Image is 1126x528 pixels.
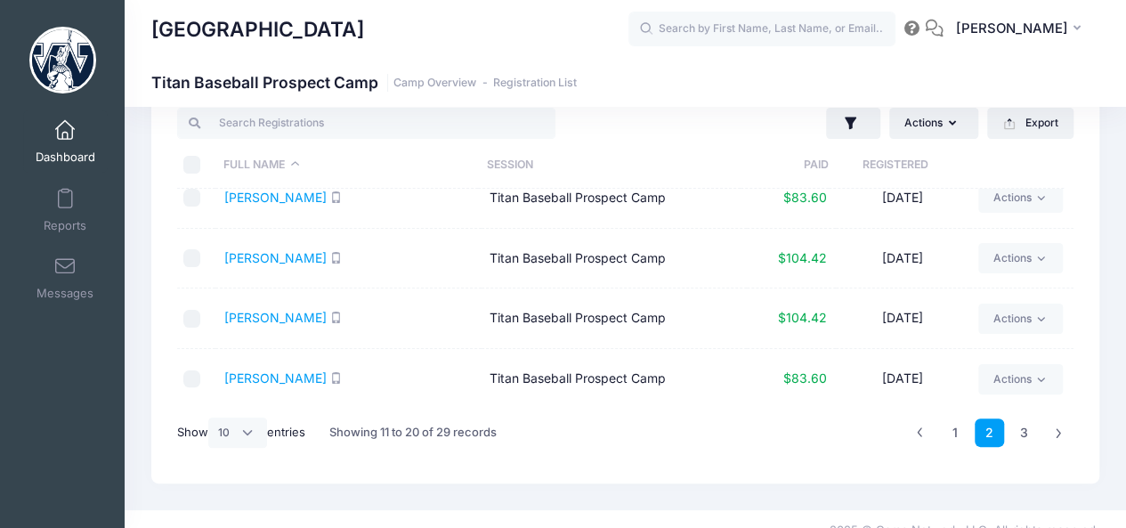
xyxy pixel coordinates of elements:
input: Search Registrations [177,108,555,138]
a: Dashboard [23,110,108,173]
a: [PERSON_NAME] [224,190,327,205]
a: [PERSON_NAME] [224,250,327,265]
div: Showing 11 to 20 of 29 records [329,412,497,453]
i: SMS enabled [330,191,342,203]
a: 1 [940,418,969,448]
button: Export [987,108,1073,138]
a: Actions [978,304,1063,334]
td: Titan Baseball Prospect Camp [482,288,747,349]
a: [PERSON_NAME] [224,310,327,325]
a: Actions [978,183,1063,213]
a: 3 [1009,418,1039,448]
a: Actions [978,243,1063,273]
a: 2 [975,418,1004,448]
i: SMS enabled [330,312,342,323]
span: Reports [44,218,86,233]
a: Camp Overview [393,77,476,90]
a: Registration List [493,77,577,90]
label: Show entries [177,418,305,448]
a: Messages [23,247,108,309]
th: Registered: activate to sort column ascending [829,142,961,189]
span: [PERSON_NAME] [955,19,1067,38]
th: Paid: activate to sort column ascending [741,142,829,189]
td: [DATE] [836,349,969,409]
td: [DATE] [836,288,969,349]
span: Messages [36,287,93,302]
a: [PERSON_NAME] [224,370,327,386]
td: Titan Baseball Prospect Camp [482,168,747,229]
img: Westminster College [29,27,96,93]
i: SMS enabled [330,372,342,384]
td: Titan Baseball Prospect Camp [482,349,747,409]
h1: [GEOGRAPHIC_DATA] [151,9,364,50]
span: $104.42 [778,250,827,265]
td: Titan Baseball Prospect Camp [482,229,747,289]
span: $104.42 [778,310,827,325]
i: SMS enabled [330,252,342,264]
input: Search by First Name, Last Name, or Email... [628,12,895,47]
h1: Titan Baseball Prospect Camp [151,73,577,92]
th: Full Name: activate to sort column descending [215,142,479,189]
td: [DATE] [836,229,969,289]
a: Actions [978,364,1063,394]
span: $83.60 [783,370,827,386]
td: [DATE] [836,168,969,229]
span: $83.60 [783,190,827,205]
button: Actions [889,108,978,138]
th: Session: activate to sort column ascending [478,142,741,189]
span: Dashboard [36,150,95,166]
button: [PERSON_NAME] [944,9,1099,50]
select: Showentries [208,418,267,448]
a: Reports [23,179,108,241]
